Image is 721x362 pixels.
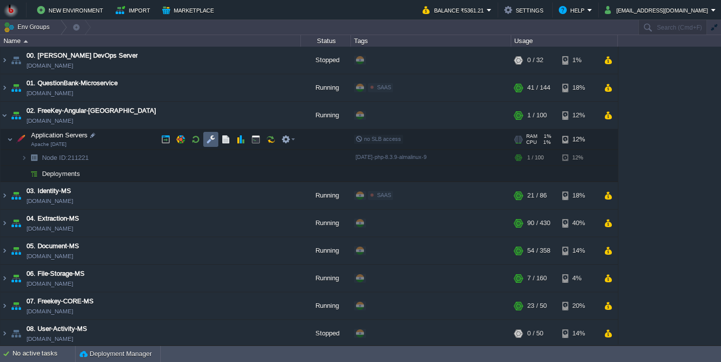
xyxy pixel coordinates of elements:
[527,102,547,129] div: 1 / 100
[9,74,23,101] img: AMDAwAAAACH5BAEAAAAALAAAAAABAAEAAAICRAEAOw==
[41,169,82,178] a: Deployments
[562,74,595,101] div: 18%
[1,237,9,264] img: AMDAwAAAACH5BAEAAAAALAAAAAABAAEAAAICRAEAOw==
[9,320,23,347] img: AMDAwAAAACH5BAEAAAAALAAAAAABAAEAAAICRAEAOw==
[527,265,547,292] div: 7 / 160
[9,182,23,209] img: AMDAwAAAACH5BAEAAAAALAAAAAABAAEAAAICRAEAOw==
[27,269,85,279] a: 06. File-Storage-MS
[1,47,9,74] img: AMDAwAAAACH5BAEAAAAALAAAAAABAAEAAAICRAEAOw==
[605,4,711,16] button: [EMAIL_ADDRESS][DOMAIN_NAME]
[527,292,547,319] div: 23 / 50
[27,88,73,98] a: [DOMAIN_NAME]
[512,35,617,47] div: Usage
[355,154,427,160] span: [DATE]-php-8.3.9-almalinux-9
[301,182,351,209] div: Running
[27,196,73,206] a: [DOMAIN_NAME]
[377,84,391,90] span: SAAS
[27,334,73,344] a: [DOMAIN_NAME]
[301,265,351,292] div: Running
[27,241,79,251] a: 05. Document-MS
[351,35,511,47] div: Tags
[301,35,350,47] div: Status
[30,131,89,139] span: Application Servers
[527,320,543,347] div: 0 / 50
[1,210,9,237] img: AMDAwAAAACH5BAEAAAAALAAAAAABAAEAAAICRAEAOw==
[4,20,53,34] button: Env Groups
[1,182,9,209] img: AMDAwAAAACH5BAEAAAAALAAAAAABAAEAAAICRAEAOw==
[301,47,351,74] div: Stopped
[301,292,351,319] div: Running
[27,324,87,334] span: 08. User-Activity-MS
[559,4,587,16] button: Help
[527,182,547,209] div: 21 / 86
[562,292,595,319] div: 20%
[27,214,79,224] a: 04. Extraction-MS
[9,210,23,237] img: AMDAwAAAACH5BAEAAAAALAAAAAABAAEAAAICRAEAOw==
[27,224,73,234] a: [DOMAIN_NAME]
[562,210,595,237] div: 40%
[162,4,217,16] button: Marketplace
[527,210,550,237] div: 90 / 430
[301,74,351,101] div: Running
[41,153,90,162] span: 211221
[527,150,544,165] div: 1 / 100
[1,102,9,129] img: AMDAwAAAACH5BAEAAAAALAAAAAABAAEAAAICRAEAOw==
[42,154,68,161] span: Node ID:
[1,292,9,319] img: AMDAwAAAACH5BAEAAAAALAAAAAABAAEAAAICRAEAOw==
[1,74,9,101] img: AMDAwAAAACH5BAEAAAAALAAAAAABAAEAAAICRAEAOw==
[41,153,90,162] a: Node ID:211221
[9,237,23,264] img: AMDAwAAAACH5BAEAAAAALAAAAAABAAEAAAICRAEAOw==
[377,192,391,198] span: SAAS
[30,131,89,139] a: Application ServersApache [DATE]
[27,279,73,289] a: [DOMAIN_NAME]
[27,116,73,126] a: [DOMAIN_NAME]
[562,102,595,129] div: 12%
[1,265,9,292] img: AMDAwAAAACH5BAEAAAAALAAAAAABAAEAAAICRAEAOw==
[527,237,550,264] div: 54 / 358
[4,3,19,18] img: Bitss Techniques
[24,40,28,43] img: AMDAwAAAACH5BAEAAAAALAAAAAABAAEAAAICRAEAOw==
[9,265,23,292] img: AMDAwAAAACH5BAEAAAAALAAAAAABAAEAAAICRAEAOw==
[562,237,595,264] div: 14%
[7,129,13,149] img: AMDAwAAAACH5BAEAAAAALAAAAAABAAEAAAICRAEAOw==
[562,320,595,347] div: 14%
[301,210,351,237] div: Running
[37,4,106,16] button: New Environment
[562,182,595,209] div: 18%
[27,306,73,316] a: [DOMAIN_NAME]
[541,133,551,139] span: 1%
[9,292,23,319] img: AMDAwAAAACH5BAEAAAAALAAAAAABAAEAAAICRAEAOw==
[9,102,23,129] img: AMDAwAAAACH5BAEAAAAALAAAAAABAAEAAAICRAEAOw==
[27,61,73,71] a: [DOMAIN_NAME]
[301,102,351,129] div: Running
[301,320,351,347] div: Stopped
[27,78,118,88] a: 01. QuestionBank-Microservice
[504,4,546,16] button: Settings
[562,47,595,74] div: 1%
[423,4,487,16] button: Balance ₹5361.21
[27,166,41,182] img: AMDAwAAAACH5BAEAAAAALAAAAAABAAEAAAICRAEAOw==
[527,47,543,74] div: 0 / 32
[562,129,595,149] div: 12%
[31,141,67,147] span: Apache [DATE]
[80,349,152,359] button: Deployment Manager
[27,296,94,306] a: 07. Freekey-CORE-MS
[27,106,156,116] a: 02. FreeKey-Angular-[GEOGRAPHIC_DATA]
[27,51,138,61] a: 00. [PERSON_NAME] DevOps Server
[527,74,550,101] div: 41 / 144
[21,150,27,165] img: AMDAwAAAACH5BAEAAAAALAAAAAABAAEAAAICRAEAOw==
[355,136,401,142] span: no SLB access
[21,166,27,182] img: AMDAwAAAACH5BAEAAAAALAAAAAABAAEAAAICRAEAOw==
[1,320,9,347] img: AMDAwAAAACH5BAEAAAAALAAAAAABAAEAAAICRAEAOw==
[301,237,351,264] div: Running
[526,133,537,139] span: RAM
[526,139,537,145] span: CPU
[27,186,71,196] a: 03. Identity-MS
